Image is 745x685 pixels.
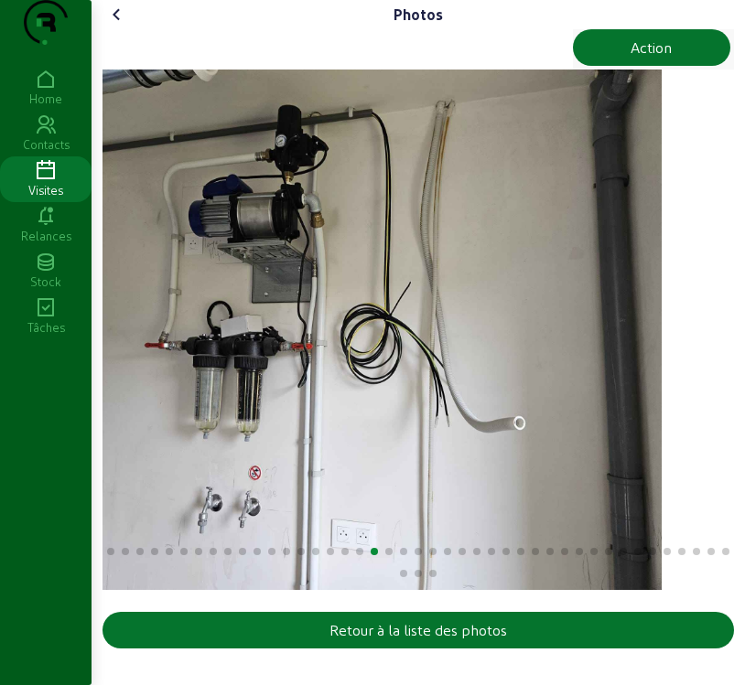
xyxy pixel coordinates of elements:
swiper-slide: 19 / 46 [38,70,662,590]
div: Photos [394,4,443,26]
button: Retour à la liste des photos [103,612,734,648]
img: 6aa5a025-7477-2b58-f4a7-a30751e8e13e.jpeg [38,70,662,590]
div: Retour à la liste des photos [329,619,507,641]
button: Action [573,29,731,66]
div: Action [631,37,672,59]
